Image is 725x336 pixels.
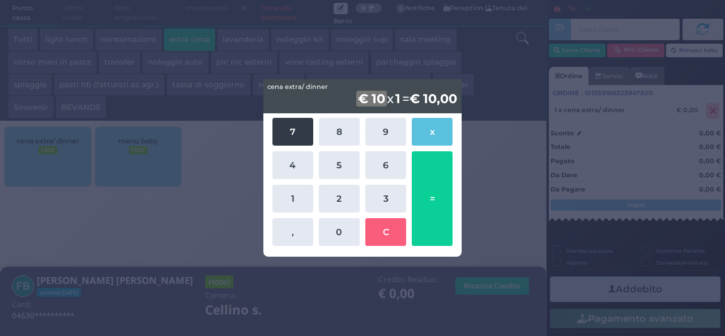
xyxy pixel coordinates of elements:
[267,82,328,92] span: cena extra/ dinner
[263,79,462,113] div: x =
[319,218,360,246] button: 0
[394,91,402,107] b: 1
[412,151,453,246] button: =
[365,218,406,246] button: C
[272,151,313,179] button: 4
[319,118,360,146] button: 8
[272,185,313,212] button: 1
[365,151,406,179] button: 6
[272,218,313,246] button: ,
[365,185,406,212] button: 3
[272,118,313,146] button: 7
[319,185,360,212] button: 2
[356,91,387,107] b: € 10
[319,151,360,179] button: 5
[410,91,457,107] b: € 10,00
[365,118,406,146] button: 9
[412,118,453,146] button: x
